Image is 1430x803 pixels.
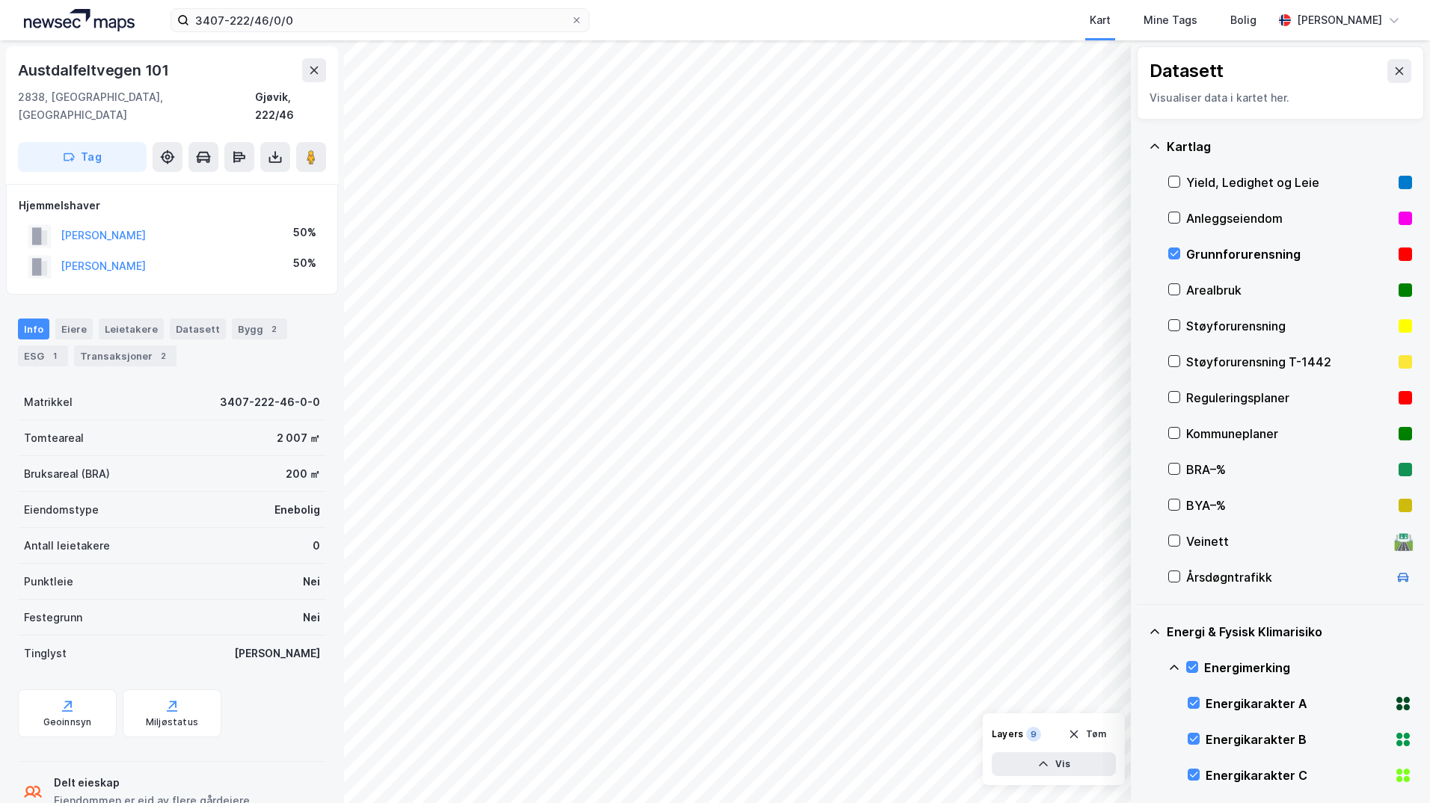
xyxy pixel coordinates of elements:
[1186,389,1393,407] div: Reguleringsplaner
[255,88,326,124] div: Gjøvik, 222/46
[1150,59,1224,83] div: Datasett
[277,429,320,447] div: 2 007 ㎡
[234,644,320,662] div: [PERSON_NAME]
[286,465,320,483] div: 200 ㎡
[24,573,73,591] div: Punktleie
[293,224,316,241] div: 50%
[47,348,62,363] div: 1
[1167,623,1412,641] div: Energi & Fysisk Klimarisiko
[1355,731,1430,803] iframe: Chat Widget
[1206,695,1388,713] div: Energikarakter A
[18,58,172,82] div: Austdalfeltvegen 101
[1206,730,1388,748] div: Energikarakter B
[18,142,147,172] button: Tag
[24,9,135,31] img: logo.a4113a55bc3d86da70a041830d287a7e.svg
[18,319,49,339] div: Info
[156,348,171,363] div: 2
[1186,209,1393,227] div: Anleggseiendom
[55,319,93,339] div: Eiere
[1204,659,1412,677] div: Energimerking
[18,88,255,124] div: 2838, [GEOGRAPHIC_DATA], [GEOGRAPHIC_DATA]
[19,197,325,215] div: Hjemmelshaver
[266,321,281,336] div: 2
[24,501,99,519] div: Eiendomstype
[24,393,73,411] div: Matrikkel
[74,345,177,366] div: Transaksjoner
[1090,11,1111,29] div: Kart
[99,319,164,339] div: Leietakere
[24,429,84,447] div: Tomteareal
[24,537,110,555] div: Antall leietakere
[1186,496,1393,514] div: BYA–%
[1150,89,1411,107] div: Visualiser data i kartet her.
[1144,11,1197,29] div: Mine Tags
[1058,722,1116,746] button: Tøm
[1186,281,1393,299] div: Arealbruk
[1186,568,1388,586] div: Årsdøgntrafikk
[146,716,198,728] div: Miljøstatus
[274,501,320,519] div: Enebolig
[1167,138,1412,156] div: Kartlag
[303,573,320,591] div: Nei
[303,609,320,627] div: Nei
[992,728,1023,740] div: Layers
[1393,532,1414,551] div: 🛣️
[1186,317,1393,335] div: Støyforurensning
[1026,727,1041,742] div: 9
[1186,173,1393,191] div: Yield, Ledighet og Leie
[1230,11,1256,29] div: Bolig
[293,254,316,272] div: 50%
[1186,425,1393,443] div: Kommuneplaner
[24,609,82,627] div: Festegrunn
[43,716,92,728] div: Geoinnsyn
[189,9,571,31] input: Søk på adresse, matrikkel, gårdeiere, leietakere eller personer
[232,319,287,339] div: Bygg
[313,537,320,555] div: 0
[54,774,250,792] div: Delt eieskap
[1297,11,1382,29] div: [PERSON_NAME]
[1186,461,1393,479] div: BRA–%
[18,345,68,366] div: ESG
[220,393,320,411] div: 3407-222-46-0-0
[1186,245,1393,263] div: Grunnforurensning
[1186,532,1388,550] div: Veinett
[1206,766,1388,784] div: Energikarakter C
[992,752,1116,776] button: Vis
[24,465,110,483] div: Bruksareal (BRA)
[1186,353,1393,371] div: Støyforurensning T-1442
[170,319,226,339] div: Datasett
[24,644,67,662] div: Tinglyst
